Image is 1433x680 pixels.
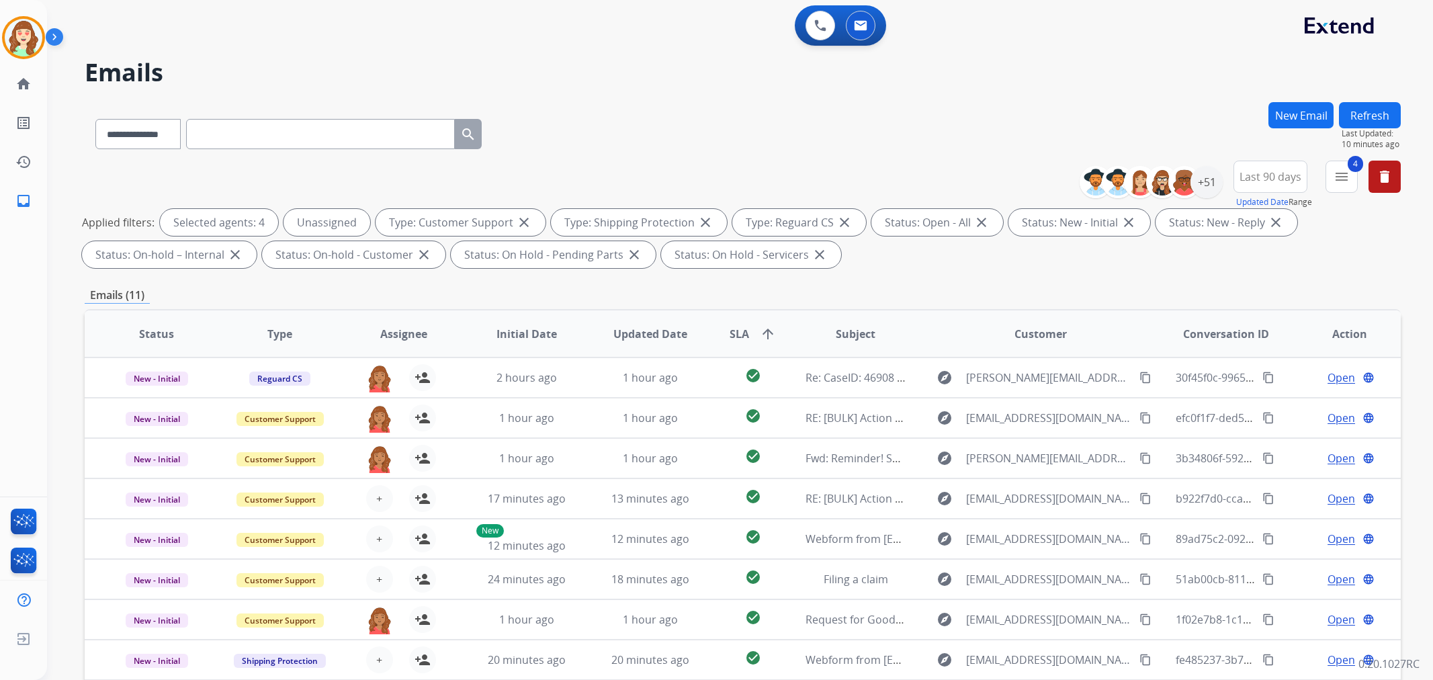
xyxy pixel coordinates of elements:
mat-icon: content_copy [1262,412,1274,424]
mat-icon: content_copy [1262,533,1274,545]
span: Reguard CS [249,372,310,386]
span: Conversation ID [1183,326,1269,342]
div: Status: On Hold - Pending Parts [451,241,656,268]
mat-icon: home [15,76,32,92]
span: 13 minutes ago [611,491,689,506]
mat-icon: explore [937,491,953,507]
span: Open [1328,410,1355,426]
span: Open [1328,571,1355,587]
mat-icon: content_copy [1139,372,1152,384]
span: 51ab00cb-811a-4466-b223-6c82e4670767 [1176,572,1383,587]
mat-icon: person_add [415,491,431,507]
mat-icon: content_copy [1139,654,1152,666]
mat-icon: close [973,214,990,230]
mat-icon: explore [937,450,953,466]
mat-icon: inbox [15,193,32,209]
span: New - Initial [126,654,188,668]
div: Type: Customer Support [376,209,546,236]
mat-icon: explore [937,571,953,587]
span: Open [1328,450,1355,466]
mat-icon: close [836,214,853,230]
span: Last 90 days [1240,174,1301,179]
span: Open [1328,370,1355,386]
span: [EMAIL_ADDRESS][DOMAIN_NAME] [966,611,1131,628]
span: 18 minutes ago [611,572,689,587]
div: Unassigned [284,209,370,236]
span: [PERSON_NAME][EMAIL_ADDRESS][DOMAIN_NAME] [966,370,1131,386]
span: efc0f1f7-ded5-4f03-b47f-bd22e54d35ef [1176,411,1370,425]
span: Type [267,326,292,342]
mat-icon: language [1362,493,1375,505]
button: New Email [1268,102,1334,128]
button: + [366,646,393,673]
mat-icon: check_circle [745,368,761,384]
mat-icon: language [1362,654,1375,666]
mat-icon: check_circle [745,448,761,464]
mat-icon: check_circle [745,650,761,666]
button: Refresh [1339,102,1401,128]
span: RE: [BULK] Action required: Extend claim approved for replacement [806,411,1145,425]
span: Customer Support [236,493,324,507]
span: Open [1328,491,1355,507]
span: New - Initial [126,613,188,628]
mat-icon: person_add [415,531,431,547]
span: + [376,491,382,507]
span: + [376,652,382,668]
mat-icon: list_alt [15,115,32,131]
span: New - Initial [126,573,188,587]
span: 1 hour ago [499,612,554,627]
span: New - Initial [126,372,188,386]
mat-icon: close [1121,214,1137,230]
span: Customer Support [236,412,324,426]
span: 2 hours ago [496,370,557,385]
mat-icon: person_add [415,370,431,386]
span: Open [1328,531,1355,547]
mat-icon: check_circle [745,569,761,585]
div: Status: Open - All [871,209,1003,236]
span: [PERSON_NAME][EMAIL_ADDRESS][PERSON_NAME][DOMAIN_NAME] [966,450,1131,466]
span: 1f02e7b8-1c13-47bb-9329-3652b624b14d [1176,612,1383,627]
button: Updated Date [1236,197,1289,208]
span: [EMAIL_ADDRESS][DOMAIN_NAME] [966,652,1131,668]
button: + [366,485,393,512]
div: +51 [1190,166,1223,198]
mat-icon: content_copy [1139,412,1152,424]
p: Applied filters: [82,214,155,230]
span: Subject [836,326,875,342]
mat-icon: content_copy [1139,452,1152,464]
div: Status: New - Reply [1156,209,1297,236]
mat-icon: menu [1334,169,1350,185]
mat-icon: content_copy [1139,573,1152,585]
span: Range [1236,196,1312,208]
mat-icon: content_copy [1262,452,1274,464]
mat-icon: check_circle [745,408,761,424]
mat-icon: language [1362,613,1375,626]
mat-icon: person_add [415,450,431,466]
mat-icon: content_copy [1139,493,1152,505]
p: Emails (11) [85,287,150,304]
span: Fwd: Reminder! Send in your product to proceed with your claim [806,451,1132,466]
span: New - Initial [126,533,188,547]
span: 12 minutes ago [488,538,566,553]
mat-icon: person_add [415,652,431,668]
mat-icon: content_copy [1262,493,1274,505]
div: Type: Reguard CS [732,209,866,236]
mat-icon: person_add [415,611,431,628]
span: Filing a claim [824,572,888,587]
th: Action [1277,310,1401,357]
p: New [476,524,504,538]
span: 30f45f0c-9965-45f5-ba01-1e2ba8e3e615 [1176,370,1375,385]
mat-icon: language [1362,573,1375,585]
span: 3b34806f-5927-48ec-9e26-f2c70bc65fd3 [1176,451,1375,466]
mat-icon: close [812,247,828,263]
span: New - Initial [126,493,188,507]
img: agent-avatar [366,405,393,433]
span: [EMAIL_ADDRESS][DOMAIN_NAME] [966,571,1131,587]
mat-icon: close [626,247,642,263]
p: 0.20.1027RC [1358,656,1420,672]
div: Status: On-hold – Internal [82,241,257,268]
span: + [376,571,382,587]
span: SLA [730,326,749,342]
div: Selected agents: 4 [160,209,278,236]
span: Customer Support [236,452,324,466]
